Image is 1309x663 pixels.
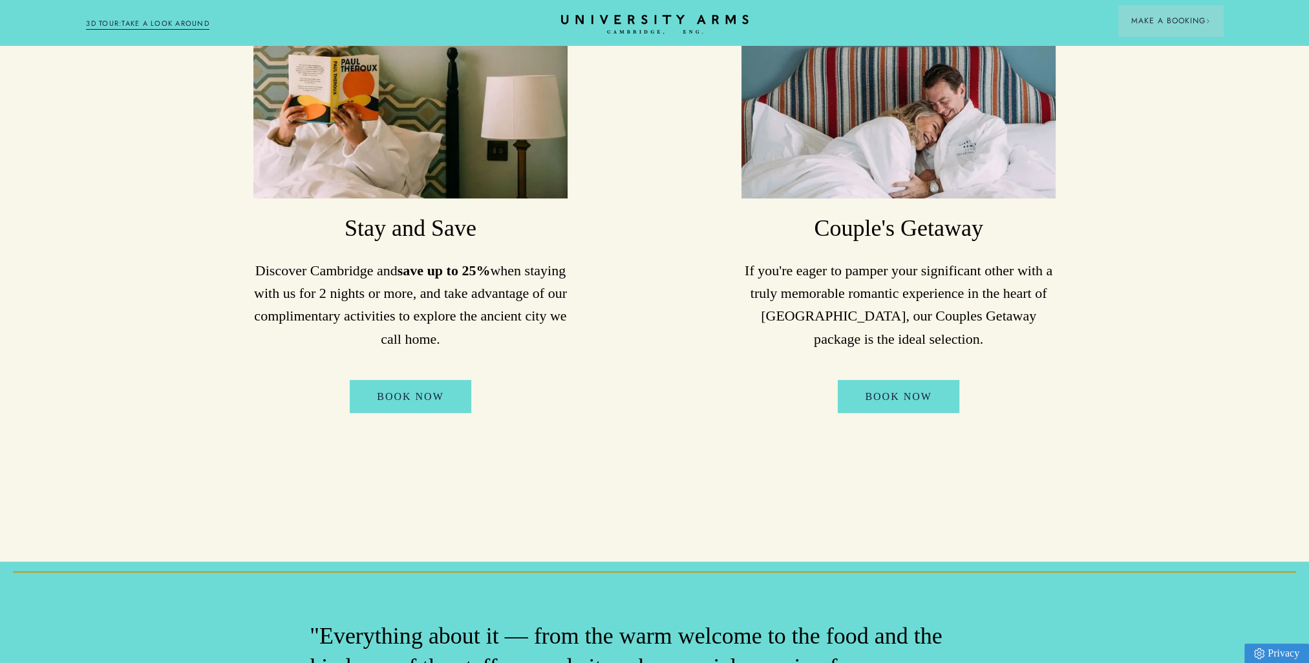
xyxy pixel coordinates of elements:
a: Book Now [838,380,959,414]
button: Make a BookingArrow icon [1118,5,1223,36]
a: Home [561,15,749,35]
h3: Couple's Getaway [741,213,1056,244]
p: If you're eager to pamper your significant other with a truly memorable romantic experience in th... [741,259,1056,350]
a: Book Now [350,380,471,414]
span: Make a Booking [1131,15,1210,26]
p: Discover Cambridge and when staying with us for 2 nights or more, and take advantage of our compl... [253,259,568,350]
img: Privacy [1254,648,1264,659]
img: Arrow icon [1206,19,1210,23]
h3: Stay and Save [253,213,568,244]
a: Privacy [1244,644,1309,663]
strong: save up to 25% [398,262,491,279]
a: 3D TOUR:TAKE A LOOK AROUND [86,18,209,30]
